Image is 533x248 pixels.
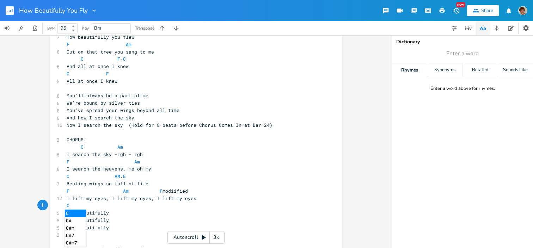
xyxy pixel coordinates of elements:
[67,210,109,216] span: How beautifully
[65,217,86,224] li: C#
[117,144,123,150] span: Am
[67,173,69,179] span: C
[123,173,126,179] span: E
[67,180,148,187] span: Beating wings so full of life
[67,78,117,84] span: All at once I knew
[67,100,140,106] span: We're bound by silver ties
[467,5,499,16] button: Share
[81,56,84,62] span: C
[67,41,69,48] span: F
[67,217,109,223] span: How beautifully
[463,63,498,77] div: Related
[456,2,465,7] div: New
[123,188,129,194] span: Am
[47,26,55,30] div: BPM
[115,173,120,179] span: AM
[67,173,126,179] span: .
[65,232,86,239] li: C#7
[67,195,196,201] span: I lift my eyes, I lift my eyes, I lift my eyes
[160,188,163,194] span: F
[67,107,179,113] span: You've spread your wings beyond all time
[123,56,126,62] span: C
[67,49,154,55] span: Out on that tree you sang to me
[481,7,493,14] div: Share
[67,70,69,77] span: C
[67,188,188,194] span: modiified
[67,166,151,172] span: I search the heavens, me oh my
[106,70,109,77] span: F
[134,159,140,165] span: Am
[135,26,154,30] div: Transpose
[430,86,495,92] div: Enter a word above for rhymes.
[210,231,222,244] div: 3x
[67,34,134,40] span: How beautifully you flew
[67,224,109,231] span: How beautifully
[67,159,69,165] span: F
[396,39,529,44] div: Dictionary
[117,56,120,62] span: F
[65,239,86,247] li: C#m7
[81,144,84,150] span: C
[67,136,86,143] span: CHORUS:
[67,56,126,62] span: -
[67,114,134,121] span: And how I search the sky
[392,63,427,77] div: Rhymes
[67,122,272,128] span: Now I search the sky (Hold for 8 beats before Chorus Comes In at Bar 24)
[67,202,69,209] span: C
[82,26,89,30] div: Key
[67,151,143,157] span: I search the sky -igh - igh
[498,63,533,77] div: Sounds Like
[449,4,463,17] button: New
[67,92,148,99] span: You'll always be a part of me
[427,63,462,77] div: Synonyms
[94,25,101,31] span: Bm
[167,231,225,244] div: Autoscroll
[67,63,129,69] span: And all at once I knew
[19,7,88,14] span: How Beautifully You Fly
[67,188,69,194] span: F
[446,50,479,58] span: Enter a word
[65,210,86,217] li: C
[65,224,86,232] li: C#m
[126,41,131,48] span: Am
[518,6,527,15] img: scohenmusic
